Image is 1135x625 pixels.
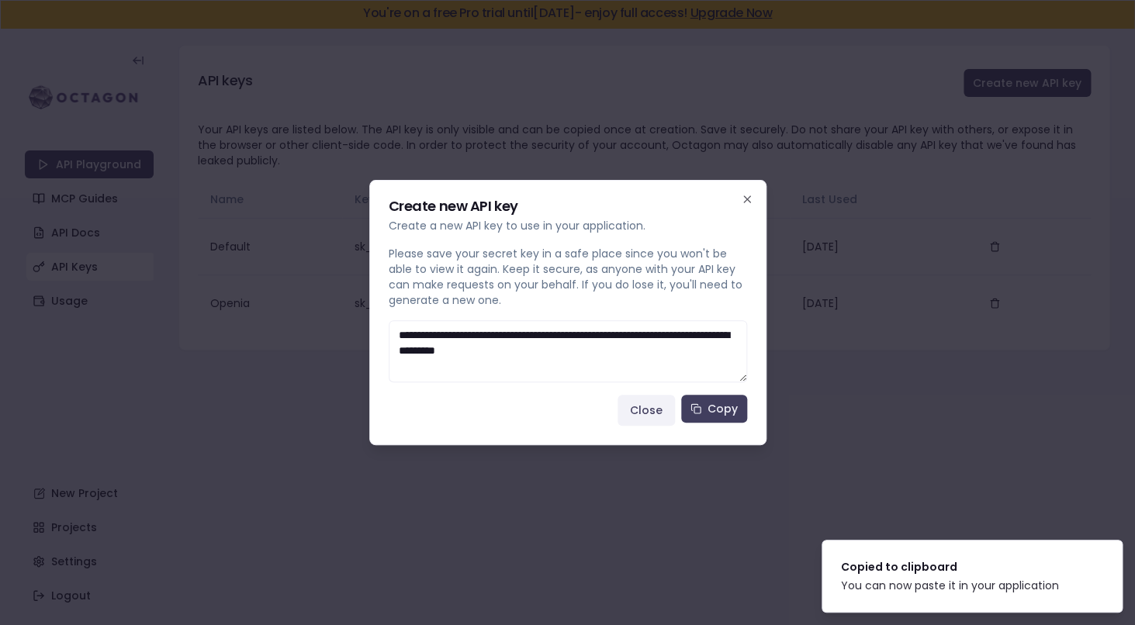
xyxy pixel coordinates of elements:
h2: Create new API key [389,199,747,213]
p: Please save your secret key in a safe place since you won't be able to view it again. Keep it sec... [389,246,747,308]
div: Copied to clipboard [841,559,1059,575]
div: You can now paste it in your application [841,578,1059,593]
button: Close [618,395,675,426]
button: Copy [681,395,747,423]
p: Create a new API key to use in your application. [389,218,747,233]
